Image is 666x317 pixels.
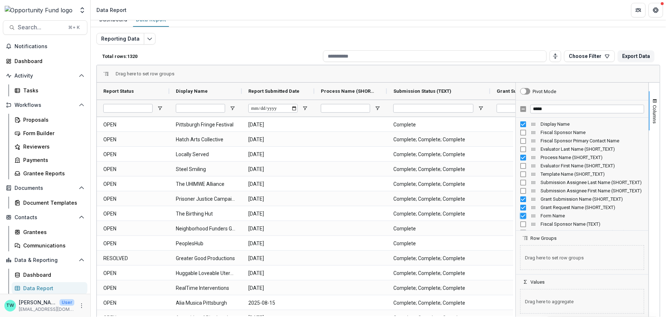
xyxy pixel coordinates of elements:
[516,220,649,228] div: Fiscal Sponsor Name (TEXT) Column
[23,156,82,164] div: Payments
[3,182,87,194] button: Open Documents
[3,212,87,223] button: Open Contacts
[23,199,82,207] div: Document Templates
[229,105,235,111] button: Open Filter Menu
[116,71,174,76] div: Row Groups
[393,147,484,162] span: Complete; Complete; Complete
[23,143,82,150] div: Reviewers
[103,177,163,192] span: OPEN
[321,88,375,94] span: Process Name (SHORT_TEXT)
[520,245,644,270] span: Drag here to set row groups
[23,87,82,94] div: Tasks
[103,266,163,281] span: OPEN
[12,84,87,96] a: Tasks
[23,284,82,292] div: Data Report
[248,281,308,296] span: [DATE]
[497,88,550,94] span: Grant Submission Name (SHORT_TEXT)
[530,279,545,285] span: Values
[649,3,663,17] button: Get Help
[12,269,87,281] a: Dashboard
[15,214,76,221] span: Contacts
[96,33,144,45] button: Reporting Data
[3,99,87,111] button: Open Workflows
[541,163,644,168] span: Evaluator First Name (SHORT_TEXT)
[541,146,644,152] span: Evaluator Last Name (SHORT_TEXT)
[176,147,235,162] span: Locally Served
[618,50,654,62] button: Export Data
[375,105,380,111] button: Open Filter Menu
[176,296,235,310] span: Alia Musica Pittsburgh
[248,117,308,132] span: [DATE]
[12,114,87,126] a: Proposals
[248,162,308,177] span: [DATE]
[19,306,74,313] p: [EMAIL_ADDRESS][DOMAIN_NAME]
[541,205,644,210] span: Grant Request Name (SHORT_TEXT)
[77,3,87,17] button: Open entity switcher
[541,171,644,177] span: Template Name (SHORT_TEXT)
[248,147,308,162] span: [DATE]
[393,117,484,132] span: Complete
[516,228,649,237] div: Submission Assignee Last Name (TEXT) Column
[248,221,308,236] span: [DATE]
[248,236,308,251] span: [DATE]
[23,170,82,177] div: Grantee Reports
[248,251,308,266] span: [DATE]
[541,221,644,227] span: Fiscal Sponsor Name (TEXT)
[15,73,76,79] span: Activity
[530,105,644,113] input: Filter Columns Input
[516,241,649,274] div: Row Groups
[176,117,235,132] span: Pittsburgh Fringe Festival
[12,282,87,294] a: Data Report
[15,102,76,108] span: Workflows
[516,162,649,170] div: Evaluator First Name (SHORT_TEXT) Column
[59,299,74,306] p: User
[103,132,163,147] span: OPEN
[248,266,308,281] span: [DATE]
[15,43,84,50] span: Notifications
[516,137,649,145] div: Fiscal Sponsor Primary Contact Name Column
[176,221,235,236] span: Neighborhood Funders Group
[248,207,308,221] span: [DATE]
[12,141,87,153] a: Reviewers
[393,177,484,192] span: Complete; Complete; Complete
[176,88,208,94] span: Display Name
[530,235,557,241] span: Row Groups
[103,104,153,113] input: Report Status Filter Input
[157,105,163,111] button: Open Filter Menu
[176,162,235,177] span: Steel Smiling
[652,105,658,124] span: Columns
[103,236,163,251] span: OPEN
[393,296,484,310] span: Complete; Complete; Complete
[516,120,649,128] div: Display Name Column
[12,154,87,166] a: Payments
[393,281,484,296] span: Complete; Complete; Complete
[23,129,82,137] div: Form Builder
[516,195,649,203] div: Grant Submission Name (SHORT_TEXT) Column
[541,121,644,127] span: Display Name
[103,192,163,207] span: OPEN
[176,132,235,147] span: Hatch Arts Collective
[23,242,82,249] div: Communications
[103,162,163,177] span: OPEN
[564,50,615,62] button: Choose Filter
[248,296,308,310] span: 2025-08-15
[520,289,644,314] span: Drag here to aggregate
[77,301,86,310] button: More
[176,192,235,207] span: Prisoner Justice Campaign
[103,88,134,94] span: Report Status
[103,147,163,162] span: OPEN
[144,33,156,45] button: Edit selected report
[393,104,473,113] input: Submission Status (TEXT) Filter Input
[541,213,644,218] span: Form Name
[103,251,163,266] span: RESOLVED
[12,127,87,139] a: Form Builder
[393,132,484,147] span: Complete; Complete; Complete
[12,197,87,209] a: Document Templates
[103,296,163,310] span: OPEN
[248,104,298,113] input: Report Submitted Date Filter Input
[497,104,546,113] input: Grant Submission Name (SHORT_TEXT) Filter Input
[516,187,649,195] div: Submission Assignee First Name (SHORT_TEXT) Column
[516,153,649,162] div: Process Name (SHORT_TEXT) Column
[541,130,644,135] span: Fiscal Sponsor Name
[393,162,484,177] span: Complete; Complete; Complete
